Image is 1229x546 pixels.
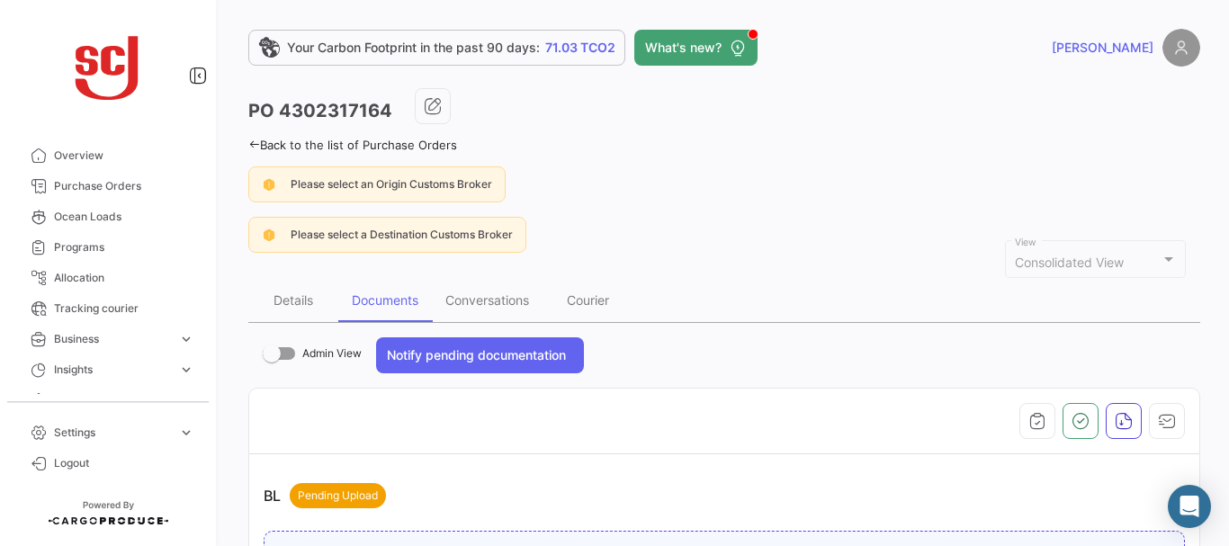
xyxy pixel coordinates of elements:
[178,362,194,378] span: expand_more
[264,483,386,508] p: BL
[1168,485,1211,528] div: Abrir Intercom Messenger
[63,22,153,112] img: scj_logo1.svg
[298,488,378,504] span: Pending Upload
[248,30,625,66] a: Your Carbon Footprint in the past 90 days:71.03 TCO2
[14,201,202,232] a: Ocean Loads
[14,263,202,293] a: Allocation
[376,337,584,373] button: Notify pending documentation
[14,232,202,263] a: Programs
[248,98,392,123] h3: PO 4302317164
[54,425,171,441] span: Settings
[14,293,202,324] a: Tracking courier
[54,300,194,317] span: Tracking courier
[14,171,202,201] a: Purchase Orders
[54,331,171,347] span: Business
[1162,29,1200,67] img: placeholder-user.png
[287,39,540,57] span: Your Carbon Footprint in the past 90 days:
[352,292,418,308] div: Documents
[54,270,194,286] span: Allocation
[545,39,615,57] span: 71.03 TCO2
[178,425,194,441] span: expand_more
[54,392,194,408] span: Carbon Footprint
[54,209,194,225] span: Ocean Loads
[178,331,194,347] span: expand_more
[291,177,492,191] span: Please select an Origin Customs Broker
[54,178,194,194] span: Purchase Orders
[54,362,171,378] span: Insights
[54,148,194,164] span: Overview
[248,138,457,152] a: Back to the list of Purchase Orders
[1052,39,1153,57] span: [PERSON_NAME]
[14,385,202,416] a: Carbon Footprint
[274,292,313,308] div: Details
[302,343,362,364] span: Admin View
[54,455,194,471] span: Logout
[1015,255,1124,270] mat-select-trigger: Consolidated View
[445,292,529,308] div: Conversations
[645,39,722,57] span: What's new?
[54,239,194,255] span: Programs
[14,140,202,171] a: Overview
[291,228,513,241] span: Please select a Destination Customs Broker
[634,30,758,66] button: What's new?
[567,292,609,308] div: Courier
